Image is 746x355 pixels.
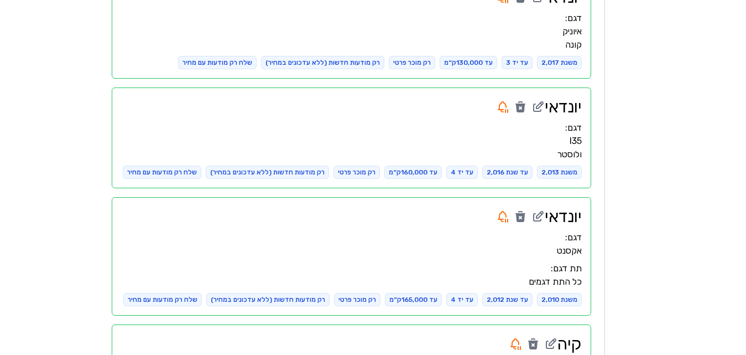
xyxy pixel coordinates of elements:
[537,56,582,69] div: משנת 2,017
[384,166,442,179] div: עד 160,000ק״מ
[206,293,330,306] div: רק מודעות חדשות (ללא עדכונים במחיר)
[389,56,435,69] div: רק מוכר פרטי
[545,97,582,117] h2: יונדאי
[123,166,201,179] div: שלח רק מודעות עם מחיר
[440,56,497,69] div: עד 130,000ק״מ
[446,166,478,179] div: עד יד 4
[565,13,582,23] span: דגם:
[121,275,582,289] div: כל התת דגמים
[482,166,533,179] div: עד שנת 2,016
[261,56,384,69] div: רק מודעות חדשות (ללא עדכונים במחיר)
[334,293,380,306] div: רק מוכר פרטי
[537,166,582,179] div: משנת 2,013
[482,293,533,306] div: עד שנת 2,012
[121,135,582,148] div: I35
[502,56,533,69] div: עד יד 3
[121,25,582,38] div: איוניק
[121,148,582,161] div: ולוסטר
[206,166,329,179] div: רק מודעות חדשות (ללא עדכונים במחיר)
[333,166,380,179] div: רק מוכר פרטי
[446,293,478,306] div: עד יד 4
[121,244,582,258] div: אקסנט
[121,38,582,52] div: קונה
[551,263,582,274] span: תת דגם:
[385,293,442,306] div: עד 165,000ק״מ
[178,56,257,69] div: שלח רק מודעות עם מחיר
[565,122,582,133] span: דגם:
[557,334,582,354] h2: קיה
[537,293,582,306] div: משנת 2,010
[123,293,202,306] div: שלח רק מודעות עם מחיר
[545,207,582,227] h2: יונדאי
[565,232,582,243] span: דגם:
